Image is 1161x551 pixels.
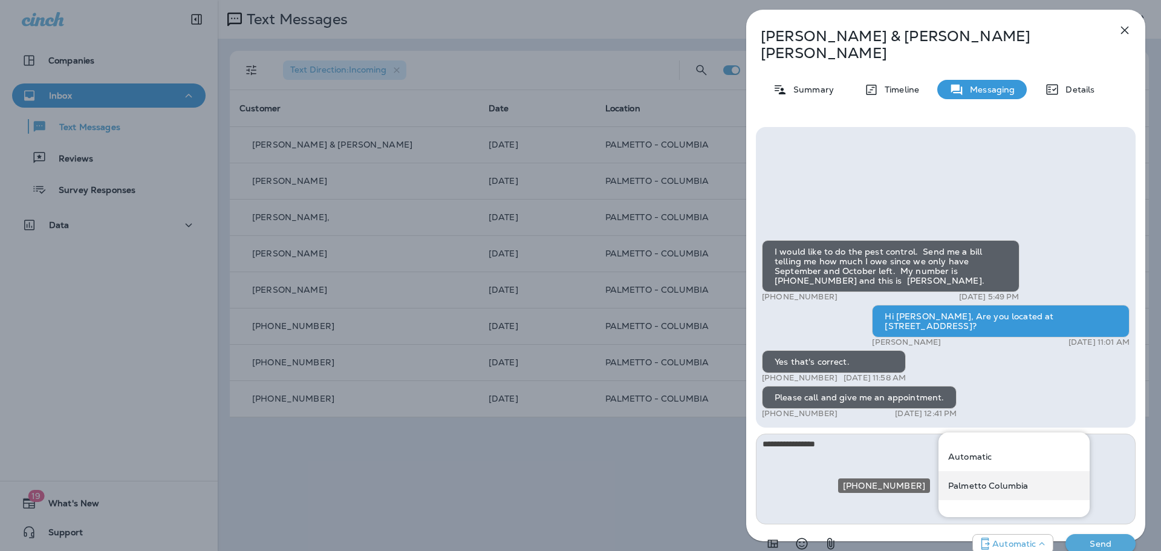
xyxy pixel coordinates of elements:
[762,240,1020,292] div: I would like to do the pest control. Send me a bill telling me how much I owe since we only have ...
[1075,538,1126,549] p: Send
[948,481,1028,491] p: Palmetto Columbia
[844,373,906,383] p: [DATE] 11:58 AM
[895,409,957,419] p: [DATE] 12:41 PM
[992,539,1036,549] p: Automatic
[761,28,1091,62] p: [PERSON_NAME] & [PERSON_NAME] [PERSON_NAME]
[872,337,941,347] p: [PERSON_NAME]
[964,85,1015,94] p: Messaging
[787,85,834,94] p: Summary
[838,478,930,493] div: [PHONE_NUMBER]
[762,373,837,383] p: [PHONE_NUMBER]
[762,350,906,373] div: Yes that's correct.
[762,409,837,419] p: [PHONE_NUMBER]
[879,85,919,94] p: Timeline
[1068,337,1130,347] p: [DATE] 11:01 AM
[1059,85,1094,94] p: Details
[938,471,1090,500] div: +1 (803) 233-5290
[762,292,837,302] p: [PHONE_NUMBER]
[948,452,992,461] p: Automatic
[762,386,957,409] div: Please call and give me an appointment.
[872,305,1130,337] div: Hi [PERSON_NAME], Are you located at [STREET_ADDRESS]?
[959,292,1020,302] p: [DATE] 5:49 PM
